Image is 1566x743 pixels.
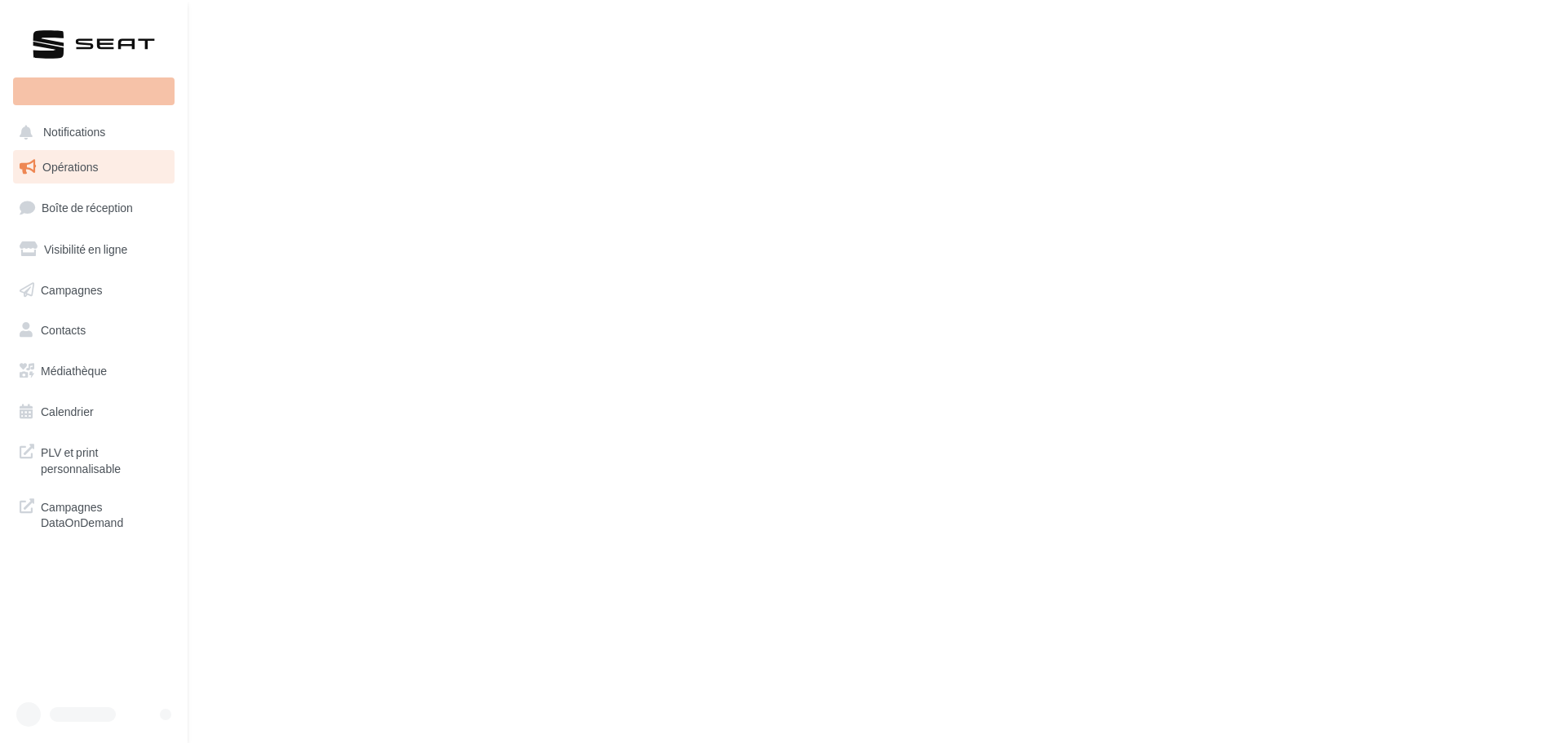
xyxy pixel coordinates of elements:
a: Contacts [10,313,178,347]
a: Campagnes [10,273,178,307]
a: Boîte de réception [10,190,178,225]
span: Campagnes [41,282,103,296]
span: Médiathèque [41,364,107,378]
a: PLV et print personnalisable [10,435,178,483]
span: Boîte de réception [42,201,133,214]
span: Campagnes DataOnDemand [41,496,168,531]
span: Notifications [43,126,105,139]
a: Opérations [10,150,178,184]
div: Nouvelle campagne [13,77,175,105]
span: Contacts [41,323,86,337]
span: Calendrier [41,405,94,418]
span: Opérations [42,160,98,174]
a: Campagnes DataOnDemand [10,489,178,537]
a: Visibilité en ligne [10,232,178,267]
span: Visibilité en ligne [44,242,127,256]
a: Calendrier [10,395,178,429]
a: Médiathèque [10,354,178,388]
span: PLV et print personnalisable [41,441,168,476]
